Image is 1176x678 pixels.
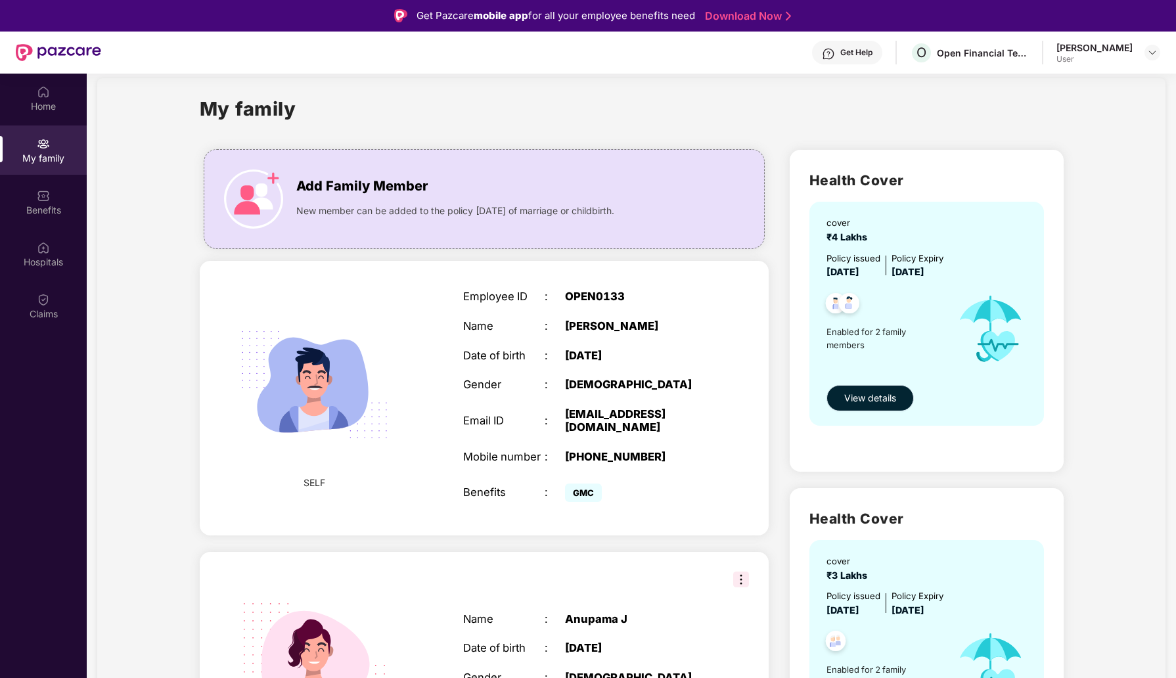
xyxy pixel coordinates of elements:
span: O [916,45,926,60]
span: [DATE] [892,266,924,277]
div: : [545,642,565,655]
div: Name [463,320,545,333]
div: Name [463,613,545,626]
span: View details [844,391,896,405]
img: New Pazcare Logo [16,44,101,61]
div: : [545,350,565,363]
span: Add Family Member [296,176,428,196]
div: : [545,378,565,392]
span: GMC [565,484,602,502]
button: View details [826,385,914,411]
img: svg+xml;base64,PHN2ZyBpZD0iSG9tZSIgeG1sbnM9Imh0dHA6Ly93d3cudzMub3JnLzIwMDAvc3ZnIiB3aWR0aD0iMjAiIG... [37,85,50,99]
div: [PERSON_NAME] [1056,41,1133,54]
div: : [545,613,565,626]
div: Employee ID [463,290,545,304]
img: svg+xml;base64,PHN2ZyB4bWxucz0iaHR0cDovL3d3dy53My5vcmcvMjAwMC9zdmciIHdpZHRoPSI0OC45NDMiIGhlaWdodD... [820,289,852,321]
img: svg+xml;base64,PHN2ZyB4bWxucz0iaHR0cDovL3d3dy53My5vcmcvMjAwMC9zdmciIHdpZHRoPSI0OC45NDMiIGhlaWdodD... [820,627,852,659]
div: Policy issued [826,589,880,603]
div: Gender [463,378,545,392]
div: : [545,320,565,333]
div: [PERSON_NAME] [565,320,708,333]
div: Benefits [463,486,545,499]
div: : [545,415,565,428]
img: Logo [394,9,407,22]
span: SELF [304,476,325,490]
h2: Health Cover [809,169,1044,191]
div: : [545,290,565,304]
span: ₹3 Lakhs [826,570,872,581]
div: Mobile number [463,451,545,464]
div: Policy Expiry [892,589,943,603]
img: svg+xml;base64,PHN2ZyB4bWxucz0iaHR0cDovL3d3dy53My5vcmcvMjAwMC9zdmciIHdpZHRoPSIyMjQiIGhlaWdodD0iMT... [223,294,405,476]
div: Open Financial Technologies Private Limited [937,47,1029,59]
div: Policy issued [826,252,880,265]
img: svg+xml;base64,PHN2ZyBpZD0iQmVuZWZpdHMiIHhtbG5zPSJodHRwOi8vd3d3LnczLm9yZy8yMDAwL3N2ZyIgd2lkdGg9Ij... [37,189,50,202]
div: : [545,451,565,464]
span: [DATE] [892,604,924,616]
div: [PHONE_NUMBER] [565,451,708,464]
div: cover [826,554,872,568]
div: [EMAIL_ADDRESS][DOMAIN_NAME] [565,408,708,434]
h2: Health Cover [809,508,1044,530]
div: Email ID [463,415,545,428]
img: icon [224,169,283,229]
div: [DEMOGRAPHIC_DATA] [565,378,708,392]
img: svg+xml;base64,PHN2ZyB3aWR0aD0iMjAiIGhlaWdodD0iMjAiIHZpZXdCb3g9IjAgMCAyMCAyMCIgZmlsbD0ibm9uZSIgeG... [37,137,50,150]
a: Download Now [705,9,787,23]
div: [DATE] [565,350,708,363]
span: ₹4 Lakhs [826,231,872,242]
h1: My family [200,94,296,124]
img: svg+xml;base64,PHN2ZyBpZD0iSG9zcGl0YWxzIiB4bWxucz0iaHR0cDovL3d3dy53My5vcmcvMjAwMC9zdmciIHdpZHRoPS... [37,241,50,254]
span: [DATE] [826,604,859,616]
div: : [545,486,565,499]
div: Anupama J [565,613,708,626]
img: svg+xml;base64,PHN2ZyB3aWR0aD0iMzIiIGhlaWdodD0iMzIiIHZpZXdCb3g9IjAgMCAzMiAzMiIgZmlsbD0ibm9uZSIgeG... [733,572,749,587]
div: OPEN0133 [565,290,708,304]
div: Get Help [840,47,872,58]
strong: mobile app [474,9,528,22]
div: Policy Expiry [892,252,943,265]
img: svg+xml;base64,PHN2ZyBpZD0iQ2xhaW0iIHhtbG5zPSJodHRwOi8vd3d3LnczLm9yZy8yMDAwL3N2ZyIgd2lkdGg9IjIwIi... [37,293,50,306]
div: Date of birth [463,642,545,655]
div: Get Pazcare for all your employee benefits need [417,8,695,24]
img: svg+xml;base64,PHN2ZyBpZD0iSGVscC0zMngzMiIgeG1sbnM9Imh0dHA6Ly93d3cudzMub3JnLzIwMDAvc3ZnIiB3aWR0aD... [822,47,835,60]
img: svg+xml;base64,PHN2ZyBpZD0iRHJvcGRvd24tMzJ4MzIiIHhtbG5zPSJodHRwOi8vd3d3LnczLm9yZy8yMDAwL3N2ZyIgd2... [1147,47,1158,58]
img: Stroke [786,9,791,23]
span: New member can be added to the policy [DATE] of marriage or childbirth. [296,204,614,218]
div: cover [826,216,872,230]
span: [DATE] [826,266,859,277]
div: Date of birth [463,350,545,363]
img: icon [945,280,1037,378]
div: User [1056,54,1133,64]
span: Enabled for 2 family members [826,325,945,352]
div: [DATE] [565,642,708,655]
img: svg+xml;base64,PHN2ZyB4bWxucz0iaHR0cDovL3d3dy53My5vcmcvMjAwMC9zdmciIHdpZHRoPSI0OC45NDMiIGhlaWdodD... [833,289,865,321]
